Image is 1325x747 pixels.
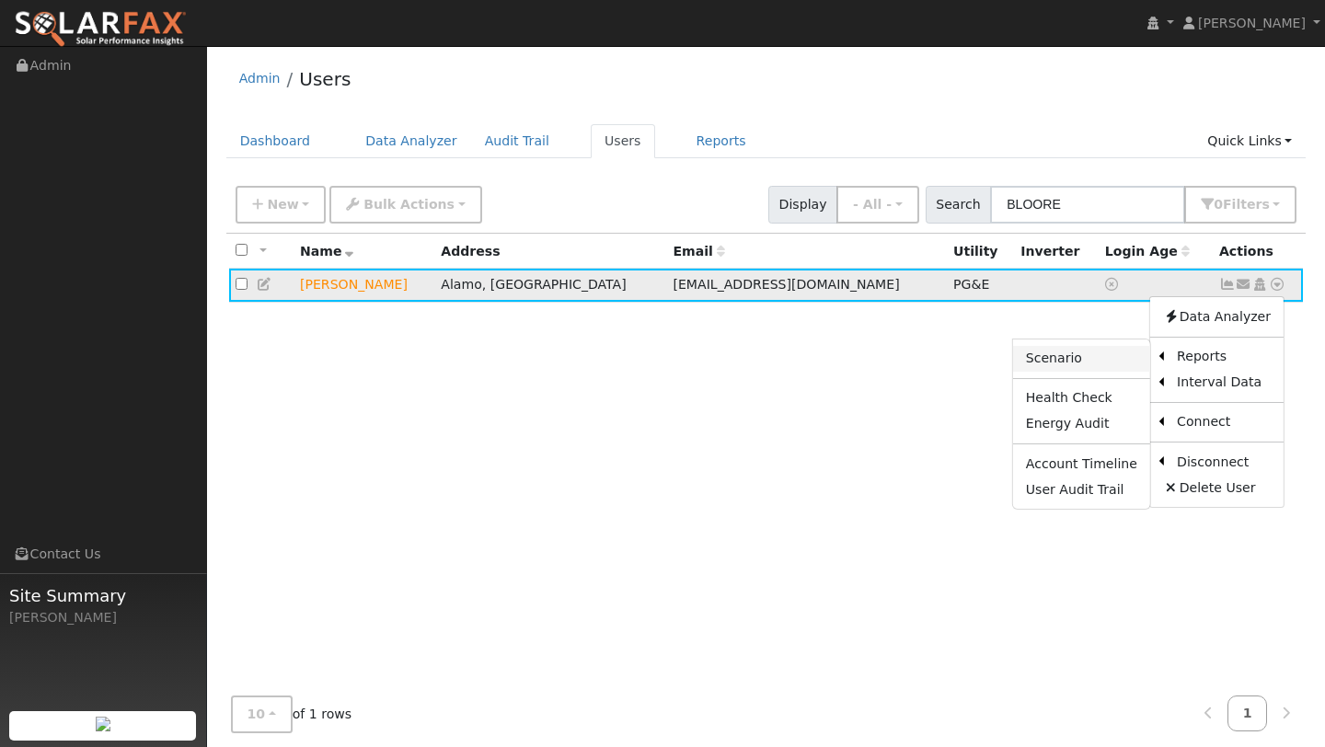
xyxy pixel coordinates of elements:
div: Utility [953,242,1008,261]
a: Scenario Report [1013,346,1150,372]
button: 0Filters [1184,186,1296,224]
a: Login As [1251,277,1268,292]
input: Search [990,186,1185,224]
span: Display [768,186,837,224]
button: New [236,186,327,224]
a: Reports [683,124,760,158]
a: Data Analyzer [351,124,471,158]
div: Actions [1219,242,1296,261]
a: ub21359@yahoo.com [1236,275,1252,294]
td: Alamo, [GEOGRAPHIC_DATA] [434,269,666,303]
a: 1 [1227,695,1268,731]
a: Connect [1164,409,1284,435]
span: [PERSON_NAME] [1198,16,1306,30]
span: Search [926,186,991,224]
td: Lead [294,269,434,303]
a: Data Analyzer [1150,304,1284,329]
a: Users [299,68,351,90]
a: Dashboard [226,124,325,158]
a: Account Timeline Report [1013,451,1150,477]
div: [PERSON_NAME] [9,608,197,627]
button: - All - [836,186,919,224]
a: Other actions [1269,275,1285,294]
a: User Audit Trail [1013,477,1150,502]
button: Bulk Actions [329,186,481,224]
span: Days since last login [1105,244,1190,259]
a: Health Check Report [1013,385,1150,411]
span: Filter [1223,197,1270,212]
a: Show Graph [1219,277,1236,292]
a: Interval Data [1164,370,1284,396]
span: New [267,197,298,212]
img: SolarFax [14,10,187,49]
a: Delete User [1150,475,1284,500]
a: Energy Audit Report [1013,411,1150,437]
button: 10 [231,695,293,733]
span: of 1 rows [231,695,352,733]
div: Address [441,242,660,261]
a: Admin [239,71,281,86]
span: s [1262,197,1269,212]
div: Inverter [1020,242,1091,261]
a: Users [591,124,655,158]
a: No login access [1105,277,1122,292]
span: Site Summary [9,583,197,608]
a: Edit User [257,277,273,292]
span: Email [673,244,724,259]
a: Disconnect [1164,449,1284,475]
span: Bulk Actions [363,197,455,212]
a: Audit Trail [471,124,563,158]
span: Name [300,244,354,259]
a: Reports [1164,344,1284,370]
img: retrieve [96,717,110,731]
span: PG&E [953,277,989,292]
span: 10 [248,707,266,721]
span: [EMAIL_ADDRESS][DOMAIN_NAME] [673,277,899,292]
a: Quick Links [1193,124,1306,158]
